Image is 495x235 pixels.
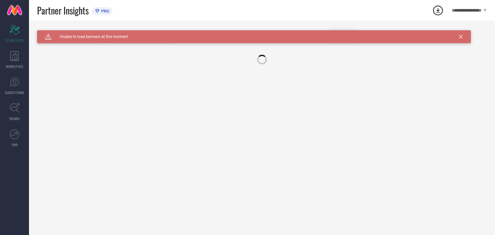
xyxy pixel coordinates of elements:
[100,9,109,14] span: PRO
[9,116,20,121] span: TRENDS
[12,142,18,147] span: FWD
[52,34,128,39] span: Unable to load banners at this moment
[5,90,24,95] span: SUGGESTIONS
[432,5,444,16] div: Open download list
[5,38,24,43] span: SCORECARDS
[37,4,89,17] span: Partner Insights
[6,64,24,69] span: WORKSPACE
[37,30,102,35] div: Brand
